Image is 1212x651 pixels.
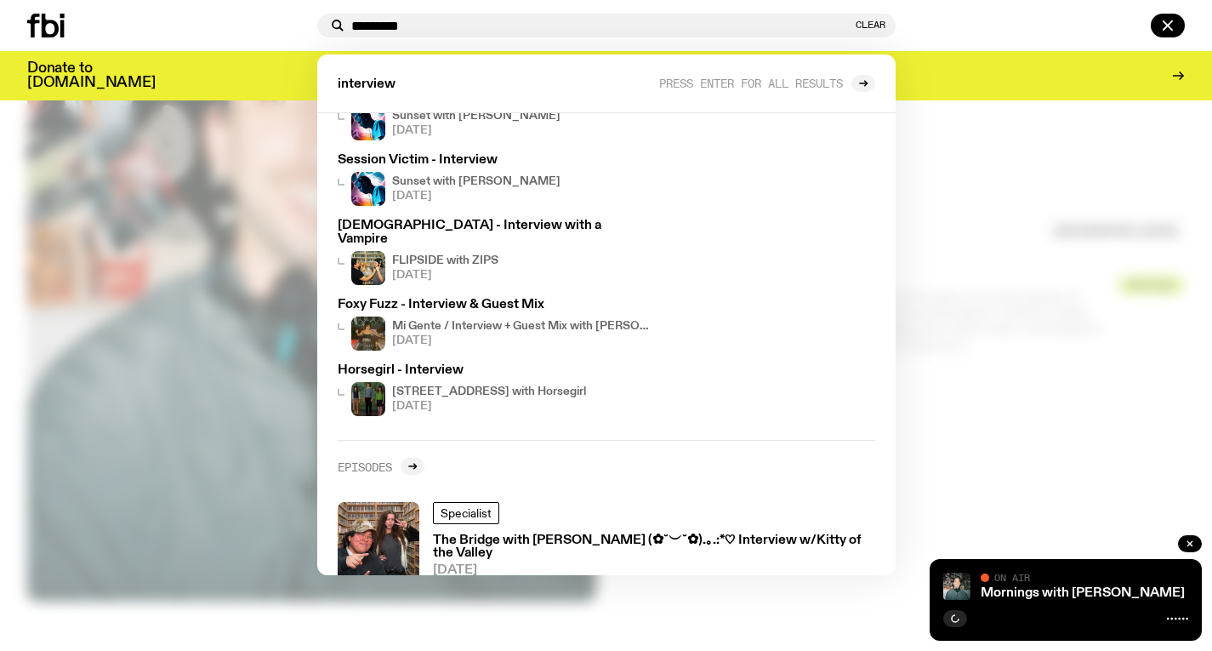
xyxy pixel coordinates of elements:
[331,82,657,147] a: [PERSON_NAME] Interview - BeginsSimon Caldwell stands side on, looking downwards. He has headphon...
[392,125,560,136] span: [DATE]
[331,357,657,423] a: Horsegirl - InterviewArtist Horsegirl[STREET_ADDRESS] with Horsegirl[DATE]
[392,270,498,281] span: [DATE]
[338,154,651,167] h3: Session Victim - Interview
[338,364,651,377] h3: Horsegirl - Interview
[433,534,875,560] h3: The Bridge with [PERSON_NAME] (✿˘︶˘✿).｡.:*♡ Interview w/Kitty of the Valley
[392,401,586,412] span: [DATE]
[433,564,875,577] span: [DATE]
[392,335,651,346] span: [DATE]
[351,382,385,416] img: Artist Horsegirl
[392,176,560,187] h4: Sunset with [PERSON_NAME]
[338,220,651,245] h3: [DEMOGRAPHIC_DATA] - Interview with a Vampire
[943,573,970,600] img: Radio presenter Ben Hansen sits in front of a wall of photos and an fbi radio sign. Film photo. B...
[981,586,1185,600] a: Mornings with [PERSON_NAME]
[351,106,385,140] img: Simon Caldwell stands side on, looking downwards. He has headphones on. Behind him is a brightly ...
[338,460,392,473] h2: Episodes
[338,299,651,311] h3: Foxy Fuzz - Interview & Guest Mix
[856,20,885,30] button: Clear
[351,172,385,206] img: Simon Caldwell stands side on, looking downwards. He has headphones on. Behind him is a brightly ...
[994,572,1030,583] span: On Air
[27,61,156,90] h3: Donate to [DOMAIN_NAME]
[331,147,657,213] a: Session Victim - InterviewSimon Caldwell stands side on, looking downwards. He has headphones on....
[331,292,657,357] a: Foxy Fuzz - Interview & Guest MixMi Gente / Interview + Guest Mix with [PERSON_NAME] (Discoteca T...
[392,321,651,332] h4: Mi Gente / Interview + Guest Mix with [PERSON_NAME] (Discoteca Tropical)
[392,191,560,202] span: [DATE]
[392,386,586,397] h4: [STREET_ADDRESS] with Horsegirl
[659,77,843,89] span: Press enter for all results
[392,111,560,122] h4: Sunset with [PERSON_NAME]
[659,75,875,92] a: Press enter for all results
[338,78,395,91] span: interview
[338,458,424,475] a: Episodes
[331,495,882,591] a: SpecialistThe Bridge with [PERSON_NAME] (✿˘︶˘✿).｡.:*♡ Interview w/Kitty of the Valley[DATE]
[331,213,657,291] a: [DEMOGRAPHIC_DATA] - Interview with a VampireFLIPSIDE with ZIPS[DATE]
[392,255,498,266] h4: FLIPSIDE with ZIPS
